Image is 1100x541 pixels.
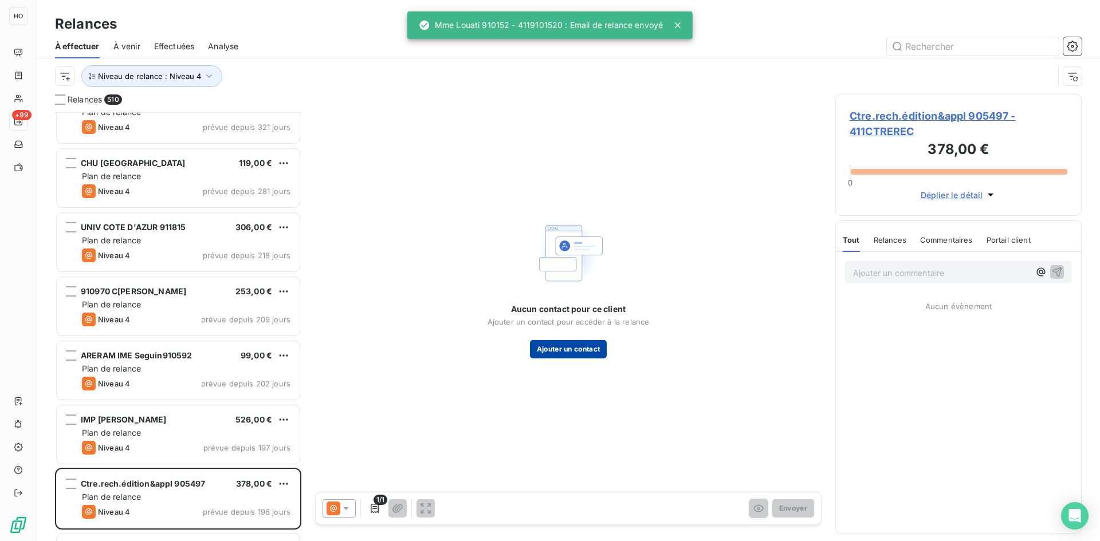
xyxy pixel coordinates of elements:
[55,112,301,541] div: grid
[104,94,121,105] span: 510
[921,189,983,201] span: Déplier le détail
[920,235,973,244] span: Commentaires
[81,222,186,232] span: UNIV COTE D'AZUR 911815
[82,428,141,437] span: Plan de relance
[1061,502,1089,530] div: Open Intercom Messenger
[843,235,860,244] span: Tout
[772,499,814,518] button: Envoyer
[235,222,272,232] span: 306,00 €
[55,41,100,52] span: À effectuer
[532,216,605,290] img: Empty state
[113,41,140,52] span: À venir
[81,65,222,87] button: Niveau de relance : Niveau 4
[82,299,141,309] span: Plan de relance
[925,302,992,311] span: Aucun évènement
[850,139,1067,162] h3: 378,00 €
[874,235,906,244] span: Relances
[9,516,27,534] img: Logo LeanPay
[98,251,130,260] span: Niveau 4
[850,108,1067,139] span: Ctre.rech.édition&appl 905497 - 411CTREREC
[488,317,650,326] span: Ajouter un contact pour accéder à la relance
[203,443,290,452] span: prévue depuis 197 jours
[201,315,290,324] span: prévue depuis 209 jours
[530,340,607,358] button: Ajouter un contact
[887,37,1059,56] input: Rechercher
[98,507,130,516] span: Niveau 4
[82,235,141,245] span: Plan de relance
[201,379,290,388] span: prévue depuis 202 jours
[154,41,195,52] span: Effectuées
[419,15,663,35] div: Mme Louati 910152 - 4119101520 : Email de relance envoyé
[236,479,272,488] span: 378,00 €
[98,123,130,132] span: Niveau 4
[203,507,290,516] span: prévue depuis 196 jours
[203,123,290,132] span: prévue depuis 321 jours
[208,41,238,52] span: Analyse
[374,495,387,505] span: 1/1
[81,286,186,296] span: 910970 C[PERSON_NAME]
[235,286,272,296] span: 253,00 €
[98,187,130,196] span: Niveau 4
[917,188,1000,202] button: Déplier le détail
[239,158,272,168] span: 119,00 €
[235,414,272,424] span: 526,00 €
[987,235,1031,244] span: Portail client
[81,479,205,488] span: Ctre.rech.édition&appl 905497
[55,14,117,34] h3: Relances
[9,7,27,25] div: HO
[98,72,201,81] span: Niveau de relance : Niveau 4
[241,350,272,360] span: 99,00 €
[511,303,626,315] span: Aucun contact pour ce client
[81,350,192,360] span: ARERAM IME Seguin910592
[81,158,185,168] span: CHU [GEOGRAPHIC_DATA]
[82,171,141,181] span: Plan de relance
[848,178,852,187] span: 0
[12,110,32,120] span: +99
[98,443,130,452] span: Niveau 4
[203,187,290,196] span: prévue depuis 281 jours
[82,364,141,373] span: Plan de relance
[203,251,290,260] span: prévue depuis 218 jours
[81,414,167,424] span: IMP [PERSON_NAME]
[98,379,130,388] span: Niveau 4
[98,315,130,324] span: Niveau 4
[82,492,141,501] span: Plan de relance
[68,94,102,105] span: Relances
